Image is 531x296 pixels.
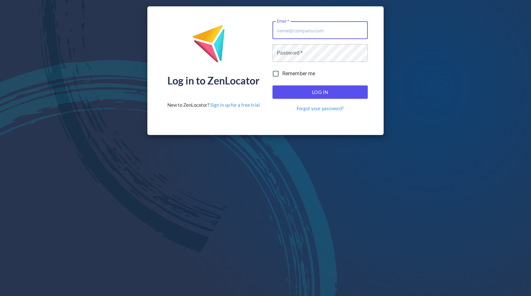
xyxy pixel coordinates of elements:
[167,76,259,86] div: Log in to ZenLocator
[279,88,361,96] span: Log In
[192,25,235,68] img: ZenLocator
[167,102,260,108] div: New to ZenLocator?
[272,21,368,39] input: name@company.com
[272,85,368,99] button: Log In
[282,70,315,77] span: Remember me
[210,102,260,108] a: Sign in up for a free trial
[297,105,344,112] a: Forgot your password?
